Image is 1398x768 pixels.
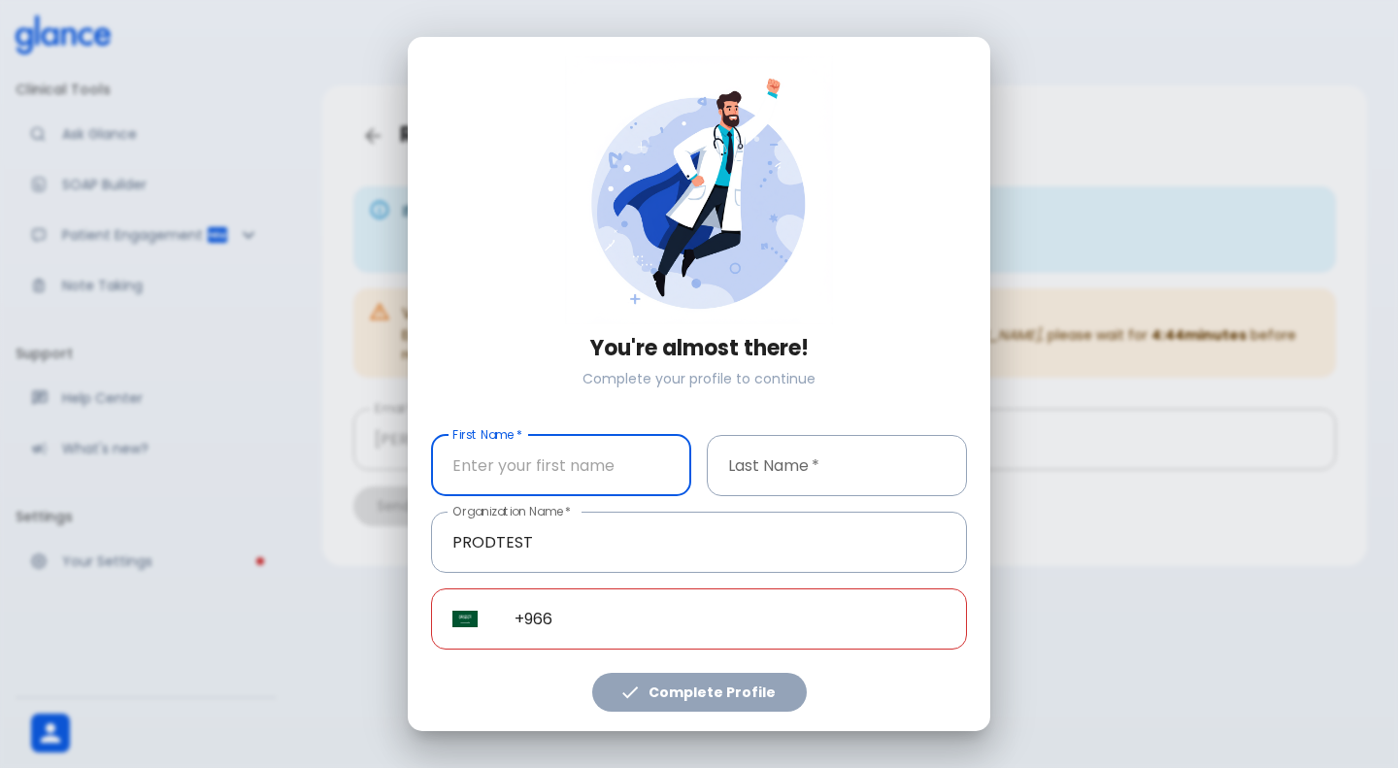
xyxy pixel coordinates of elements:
label: Organization Name [452,503,571,519]
input: Enter your organization name [431,512,967,573]
label: First Name [452,426,522,443]
button: Select country [445,598,485,639]
input: Enter your last name [707,435,967,496]
img: Saudi Arabia [452,611,478,628]
input: Phone Number [493,588,967,650]
input: Enter your first name [431,435,691,496]
p: Complete your profile to continue [431,369,967,388]
h3: You're almost there! [431,336,967,361]
img: doctor [565,56,833,324]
